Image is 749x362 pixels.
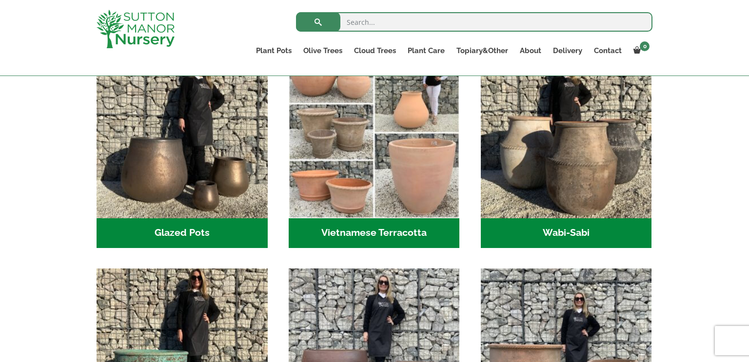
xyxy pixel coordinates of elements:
a: Visit product category Glazed Pots [97,47,268,248]
a: Delivery [547,44,588,57]
img: Glazed Pots [97,47,268,218]
a: Visit product category Wabi-Sabi [481,47,652,248]
span: 0 [640,41,650,51]
img: Vietnamese Terracotta [289,47,460,218]
a: Topiary&Other [451,44,514,57]
h2: Glazed Pots [97,218,268,248]
a: Contact [588,44,628,57]
input: Search... [296,12,652,32]
h2: Wabi-Sabi [481,218,652,248]
a: Olive Trees [297,44,348,57]
a: Plant Pots [250,44,297,57]
a: About [514,44,547,57]
a: 0 [628,44,652,57]
a: Visit product category Vietnamese Terracotta [289,47,460,248]
img: logo [97,10,175,48]
h2: Vietnamese Terracotta [289,218,460,248]
a: Cloud Trees [348,44,402,57]
img: Wabi-Sabi [481,47,652,218]
a: Plant Care [402,44,451,57]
